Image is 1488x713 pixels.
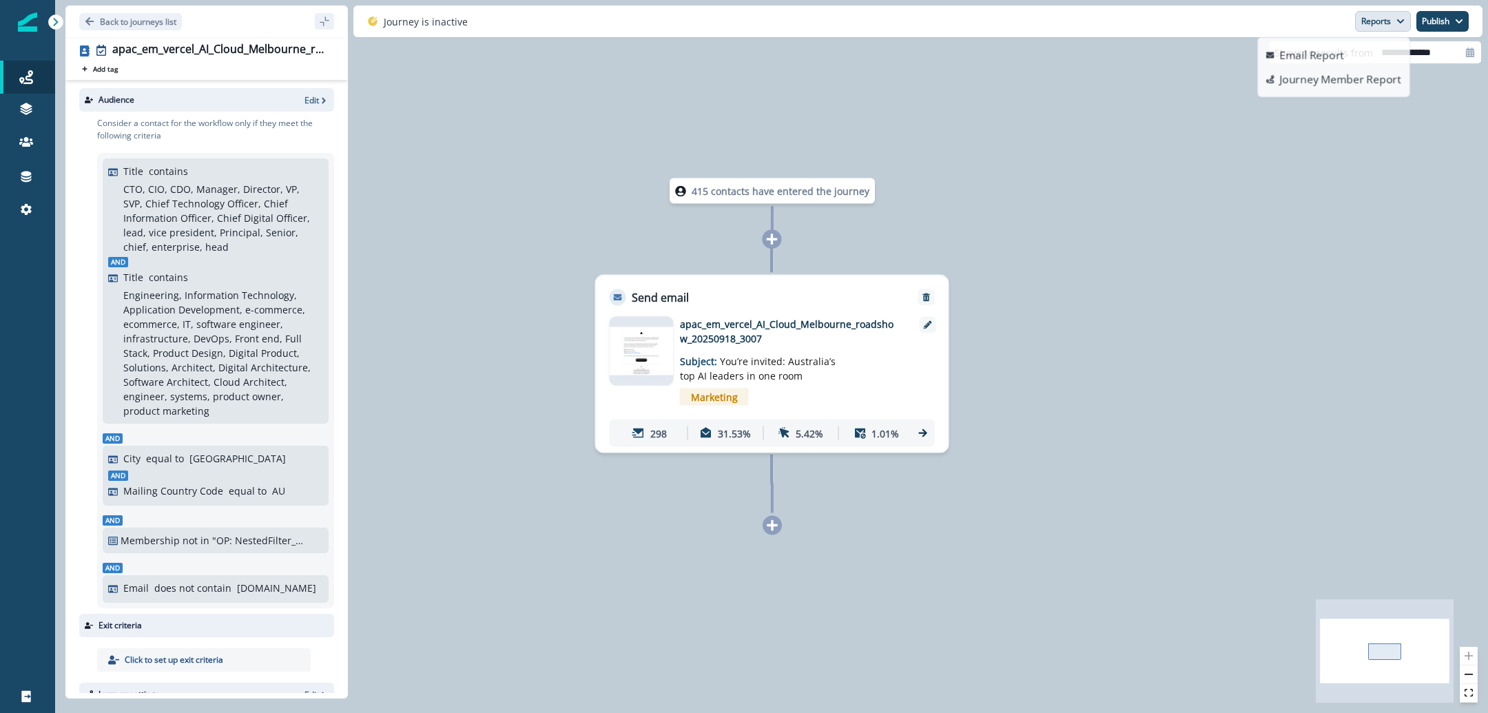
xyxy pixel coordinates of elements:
div: 415 contacts have entered the journey [640,178,905,204]
p: Exit criteria [99,619,142,632]
p: does not contain [154,581,231,595]
span: And [103,515,123,526]
p: City [123,451,141,466]
p: Mailing Country Code [123,484,223,498]
span: You’re invited: Australia’s top AI leaders in one room [680,355,836,382]
p: Edit [304,94,319,106]
button: Publish [1416,11,1469,32]
p: equal to [229,484,267,498]
button: Edit [304,689,329,701]
p: Click to set up exit criteria [125,654,223,666]
span: And [103,433,123,444]
p: Journey Member Report [1279,71,1401,87]
p: not in [183,533,209,548]
span: And [108,471,128,481]
button: Go back [79,13,182,30]
p: contains [149,164,188,178]
span: And [108,257,128,267]
p: Engineering, Information Technology, Application Development, e-commerce, ecommerce, IT, software... [123,288,320,418]
p: 298 [650,426,667,440]
p: Email Report [1279,47,1344,63]
p: [DOMAIN_NAME] [237,581,316,595]
button: Remove [916,293,938,302]
p: 5.42% [796,426,823,440]
p: Send email [632,289,689,306]
img: Inflection [18,12,37,32]
button: Reports [1355,11,1411,32]
p: Consider a contact for the workflow only if they meet the following criteria [97,117,334,142]
span: And [103,563,123,573]
p: Title [123,164,143,178]
div: Send emailRemoveemail asset unavailableapac_em_vercel_AI_Cloud_Melbourne_roadshow_20250918_3007Su... [595,275,949,453]
div: apac_em_vercel_AI_Cloud_Melbourne_roadshow_20250918_3007 [112,43,329,58]
button: Edit [304,94,329,106]
p: [GEOGRAPHIC_DATA] [189,451,286,466]
p: 31.53% [718,426,751,440]
button: zoom out [1460,665,1478,684]
p: Audience [99,94,134,106]
p: AU [272,484,285,498]
p: 1.01% [871,426,899,440]
button: Add tag [79,63,121,74]
button: sidebar collapse toggle [315,13,334,30]
button: fit view [1460,684,1478,703]
img: email asset unavailable [610,327,674,375]
p: "OP: NestedFilter_MasterEmailSuppression+3daygov" [212,533,305,548]
p: Add tag [93,65,118,73]
p: Title [123,270,143,285]
p: Email [123,581,149,595]
span: Marketing [680,389,749,406]
p: Subject: [680,346,852,383]
p: equal to [146,451,184,466]
p: Journey settings [99,688,160,701]
p: 415 contacts have entered the journey [692,184,869,198]
p: CTO, CIO, CDO, Manager, Director, VP, SVP, Chief Technology Officer, Chief Information Officer, C... [123,182,320,254]
p: Membership [121,533,180,548]
p: Journey is inactive [384,14,468,29]
p: apac_em_vercel_AI_Cloud_Melbourne_roadshow_20250918_3007 [680,317,900,346]
p: Edit [304,689,319,701]
p: Back to journeys list [100,16,176,28]
p: contains [149,270,188,285]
